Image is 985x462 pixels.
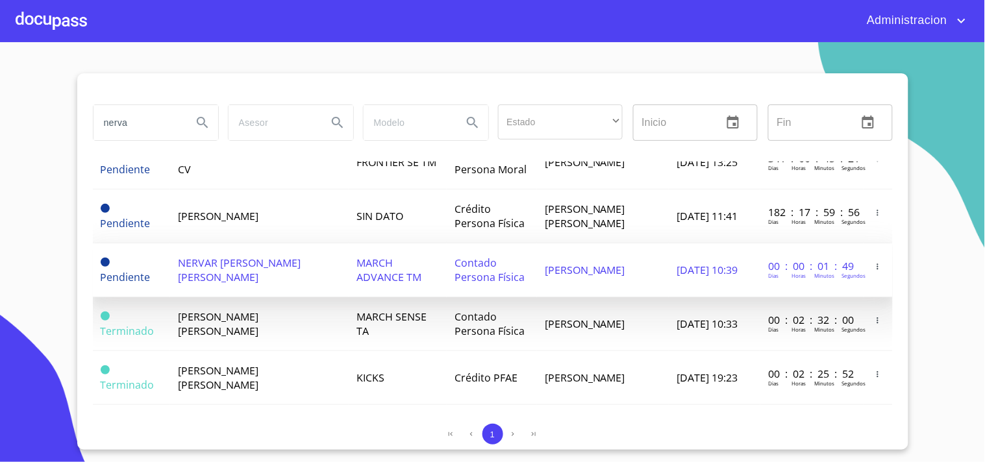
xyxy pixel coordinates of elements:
span: Crédito PFAE [455,371,517,385]
span: KICKS [356,371,384,385]
span: Contado Persona Física [455,310,525,338]
span: Terminado [101,365,110,374]
span: Pendiente [101,216,151,230]
p: 182 : 17 : 59 : 56 [768,205,856,219]
span: [DATE] 10:33 [677,317,738,331]
p: Horas [792,164,806,171]
p: Horas [792,272,806,279]
span: Terminado [101,324,155,338]
button: Search [457,107,488,138]
span: [PERSON_NAME] [545,263,625,277]
p: Dias [768,272,779,279]
p: Dias [768,164,779,171]
span: 1 [490,430,495,439]
span: [PERSON_NAME] [PERSON_NAME] [545,202,625,230]
span: Terminado [101,311,110,321]
span: MARCH SENSE TA [356,310,427,338]
span: [DATE] 13:25 [677,155,738,169]
p: Segundos [842,326,866,333]
button: Search [187,107,218,138]
p: Minutos [814,218,834,225]
p: Dias [768,218,779,225]
span: Pendiente [101,204,110,213]
input: search [229,105,317,140]
input: search [364,105,452,140]
span: Contado Persona Moral [455,148,527,176]
span: [DATE] 10:39 [677,263,738,277]
span: Crédito Persona Física [455,202,525,230]
span: NERVAR [PERSON_NAME] [PERSON_NAME] [178,256,301,284]
span: [PERSON_NAME] [545,317,625,331]
p: Segundos [842,272,866,279]
span: PUNTO [PERSON_NAME], SA DE CV [178,148,330,176]
span: [DATE] 19:23 [677,371,738,385]
span: Terminado [101,378,155,392]
input: search [94,105,182,140]
p: Segundos [842,380,866,387]
span: Contado Persona Física [455,256,525,284]
span: SIN DATO [356,209,403,223]
button: Search [322,107,353,138]
p: 00 : 02 : 32 : 00 [768,313,856,327]
p: Minutos [814,272,834,279]
span: [PERSON_NAME] [178,209,258,223]
p: Horas [792,218,806,225]
span: Administracion [857,10,954,31]
span: Pendiente [101,162,151,176]
p: Minutos [814,326,834,333]
p: Dias [768,326,779,333]
p: Minutos [814,164,834,171]
span: [DATE] 11:41 [677,209,738,223]
p: Minutos [814,380,834,387]
span: MARCH ADVANCE TM [356,256,421,284]
button: account of current user [857,10,969,31]
span: [PERSON_NAME] [PERSON_NAME] [178,363,258,392]
p: 00 : 02 : 25 : 52 [768,367,856,381]
span: [PERSON_NAME] [545,155,625,169]
div: ​ [498,104,623,140]
span: FRONTIER SE TM [356,155,436,169]
span: Pendiente [101,270,151,284]
span: Pendiente [101,258,110,267]
p: Horas [792,326,806,333]
button: 1 [482,424,503,444]
p: Horas [792,380,806,387]
p: 00 : 00 : 01 : 49 [768,259,856,273]
span: [PERSON_NAME] [PERSON_NAME] [178,310,258,338]
p: Segundos [842,164,866,171]
span: [PERSON_NAME] [545,371,625,385]
p: Segundos [842,218,866,225]
p: Dias [768,380,779,387]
